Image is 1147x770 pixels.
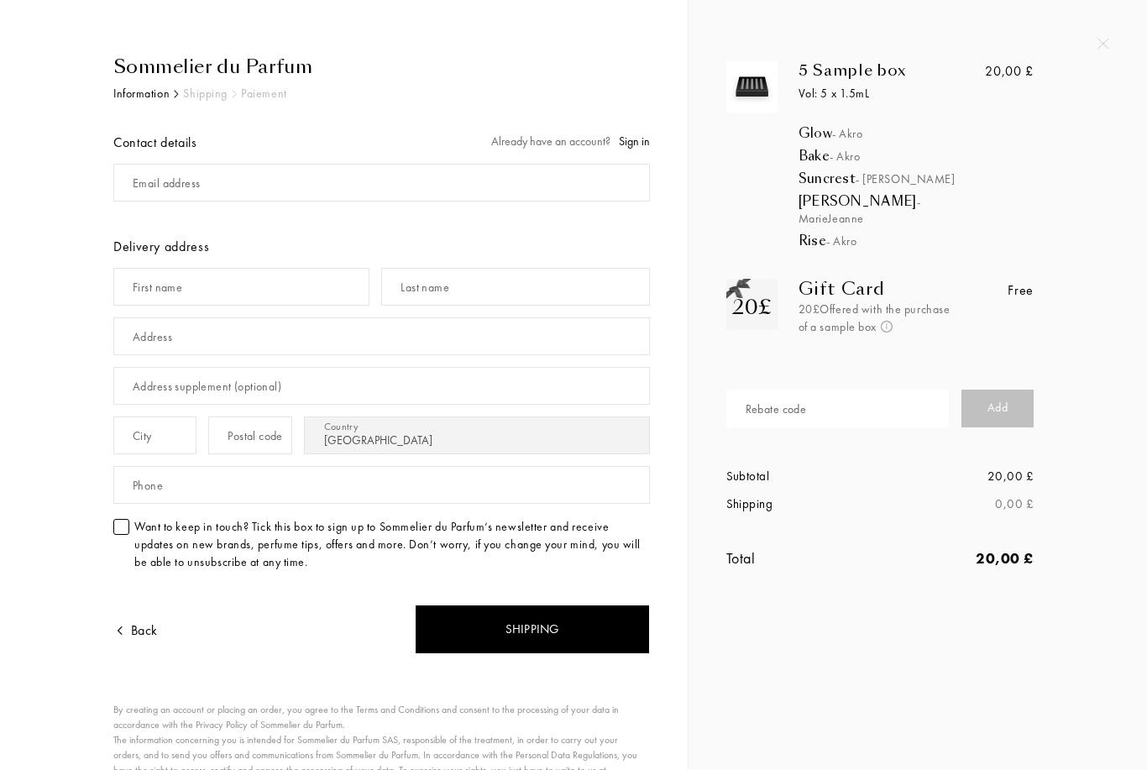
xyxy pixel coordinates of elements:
[880,467,1034,486] div: 20,00 £
[183,85,227,102] div: Shipping
[799,148,1056,165] div: Bake
[726,547,880,569] div: Total
[799,170,1056,187] div: Suncrest
[133,427,152,445] div: City
[113,133,197,153] div: Contact details
[726,495,880,514] div: Shipping
[133,279,182,296] div: First name
[228,427,283,445] div: Postal code
[832,126,862,141] span: - Akro
[880,547,1034,569] div: 20,00 £
[799,193,1056,227] div: [PERSON_NAME]
[830,149,860,164] span: - Akro
[961,390,1034,427] div: Add
[401,279,449,296] div: Last name
[113,85,170,102] div: Information
[134,518,650,571] div: Want to keep in touch? Tick this box to sign up to Sommelier du Parfum’s newsletter and receive u...
[799,61,982,80] div: 5 Sample box
[133,477,163,495] div: Phone
[880,495,1034,514] div: 0,00 £
[799,233,1056,249] div: Rise
[726,467,880,486] div: Subtotal
[113,53,650,81] div: Sommelier du Parfum
[856,171,955,186] span: - [PERSON_NAME]
[232,90,237,98] img: arr_grey.svg
[619,134,650,149] span: Sign in
[826,233,856,249] span: - Akro
[732,292,771,322] div: 20£
[113,621,158,641] div: Back
[985,61,1033,81] div: 20,00 £
[746,401,807,418] div: Rebate code
[799,85,982,102] div: Vol: 5 x 1.5mL
[133,328,172,346] div: Address
[1008,280,1034,301] div: Free
[174,90,179,98] img: arr_black.svg
[731,65,773,108] img: box_5.svg
[241,85,286,102] div: Paiement
[881,321,893,333] img: info_voucher.png
[324,419,359,434] div: Country
[726,279,752,300] img: gift_n.png
[113,624,127,637] img: arrow.png
[799,301,957,336] div: 20£ Offered with the purchase of a sample box
[133,175,200,192] div: Email address
[799,125,1056,142] div: Glow
[491,133,650,150] div: Already have an account?
[415,605,650,654] div: Shipping
[113,237,650,257] div: Delivery address
[1097,38,1109,50] img: quit_onboard.svg
[133,378,281,395] div: Address supplement (optional)
[799,279,957,299] div: Gift Card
